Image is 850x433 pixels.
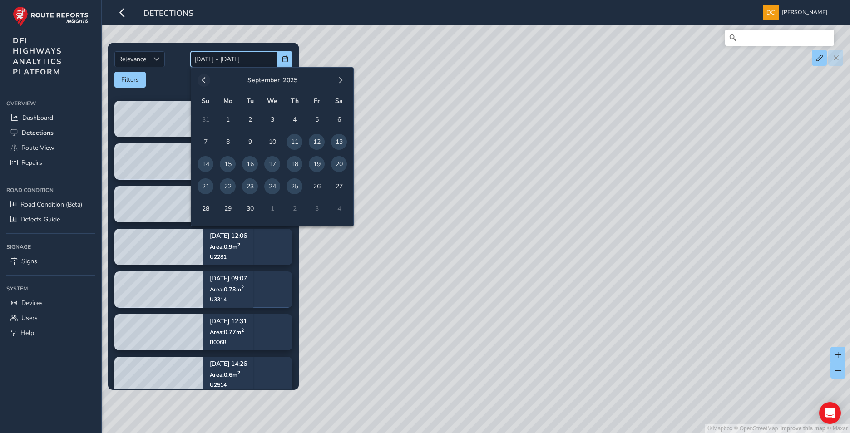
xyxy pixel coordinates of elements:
p: [DATE] 14:26 [210,361,247,368]
span: 9 [242,134,258,150]
button: 2025 [283,76,297,84]
span: 6 [331,112,347,128]
span: 13 [331,134,347,150]
span: 18 [287,156,302,172]
span: 19 [309,156,325,172]
sup: 2 [237,241,240,248]
a: Devices [6,295,95,310]
span: Detections [21,128,54,137]
span: 26 [309,178,325,194]
span: DFI HIGHWAYS ANALYTICS PLATFORM [13,35,62,77]
a: Repairs [6,155,95,170]
div: B0068 [210,339,247,346]
span: Area: 0.77 m [210,328,244,336]
input: Search [725,30,834,46]
p: [DATE] 12:31 [210,319,247,325]
span: Th [291,97,299,105]
div: U2281 [210,253,247,261]
span: Devices [21,299,43,307]
span: Dashboard [22,113,53,122]
span: 4 [287,112,302,128]
div: Signage [6,240,95,254]
sup: 2 [237,369,240,376]
a: Signs [6,254,95,269]
span: 28 [198,201,213,216]
span: 14 [198,156,213,172]
span: Tu [247,97,254,105]
span: Area: 0.73 m [210,285,244,293]
span: 20 [331,156,347,172]
span: Road Condition (Beta) [20,200,82,209]
div: Road Condition [6,183,95,197]
span: 3 [264,112,280,128]
span: Repairs [21,158,42,167]
span: Fr [314,97,320,105]
span: 15 [220,156,236,172]
div: Open Intercom Messenger [819,402,841,424]
span: 23 [242,178,258,194]
button: Filters [114,72,146,88]
span: 24 [264,178,280,194]
p: [DATE] 12:06 [210,233,247,240]
span: 2 [242,112,258,128]
div: Overview [6,97,95,110]
span: 12 [309,134,325,150]
span: 27 [331,178,347,194]
span: 11 [287,134,302,150]
a: Users [6,310,95,325]
a: Detections [6,125,95,140]
span: 25 [287,178,302,194]
sup: 2 [241,327,244,334]
a: Defects Guide [6,212,95,227]
span: Route View [21,143,54,152]
a: Route View [6,140,95,155]
sup: 2 [241,284,244,291]
span: Sa [335,97,343,105]
div: U3314 [210,296,247,303]
span: 21 [198,178,213,194]
span: Mo [223,97,232,105]
span: 7 [198,134,213,150]
span: 22 [220,178,236,194]
a: Help [6,325,95,340]
span: [PERSON_NAME] [782,5,827,20]
img: diamond-layout [763,5,779,20]
img: rr logo [13,6,89,27]
span: 8 [220,134,236,150]
p: [DATE] 09:07 [210,276,247,282]
span: 10 [264,134,280,150]
span: 17 [264,156,280,172]
span: Detections [143,8,193,20]
span: 16 [242,156,258,172]
span: Help [20,329,34,337]
span: Area: 0.9 m [210,243,240,251]
span: Signs [21,257,37,266]
span: Users [21,314,38,322]
span: 29 [220,201,236,216]
span: 1 [220,112,236,128]
span: 30 [242,201,258,216]
span: Defects Guide [20,215,60,224]
span: 5 [309,112,325,128]
div: Sort by Date [149,52,164,67]
span: Area: 0.6 m [210,371,240,379]
a: Dashboard [6,110,95,125]
span: Su [202,97,209,105]
button: [PERSON_NAME] [763,5,830,20]
div: U2514 [210,381,247,389]
span: We [267,97,277,105]
div: System [6,282,95,295]
a: Road Condition (Beta) [6,197,95,212]
span: Relevance [115,52,149,67]
button: September [247,76,280,84]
